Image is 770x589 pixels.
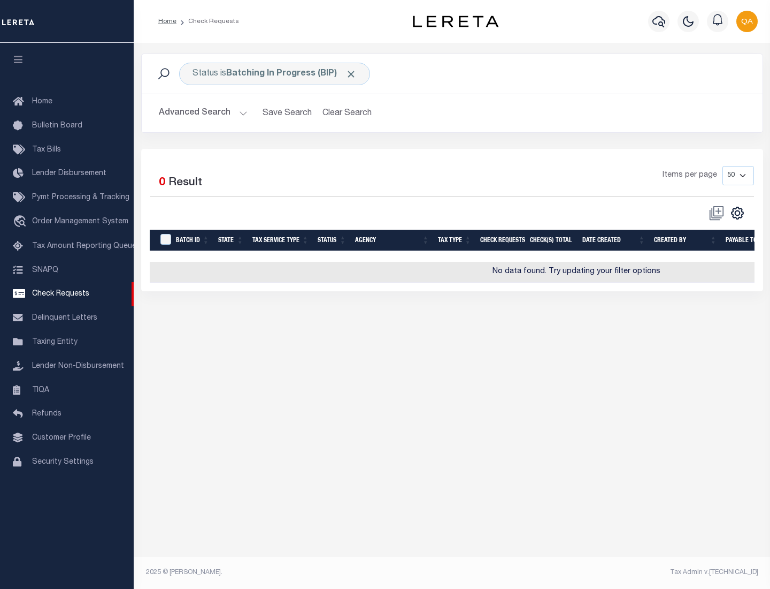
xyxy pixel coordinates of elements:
span: Check Requests [32,290,89,298]
button: Clear Search [318,103,376,124]
a: Home [158,18,176,25]
div: Tax Admin v.[TECHNICAL_ID] [460,568,758,577]
i: travel_explore [13,215,30,229]
th: State: activate to sort column ascending [214,230,248,252]
span: Order Management System [32,218,128,225]
span: SNAPQ [32,266,58,274]
th: Tax Service Type: activate to sort column ascending [248,230,313,252]
span: TIQA [32,386,49,394]
button: Save Search [256,103,318,124]
span: Pymt Processing & Tracking [32,194,129,201]
th: Date Created: activate to sort column ascending [578,230,650,252]
th: Batch Id: activate to sort column ascending [172,230,214,252]
span: Tax Amount Reporting Queue [32,243,136,250]
span: 0 [159,177,165,188]
span: Items per page [663,170,717,182]
th: Created By: activate to sort column ascending [650,230,721,252]
th: Status: activate to sort column ascending [313,230,351,252]
button: Advanced Search [159,103,248,124]
div: 2025 © [PERSON_NAME]. [138,568,452,577]
th: Agency: activate to sort column ascending [351,230,434,252]
span: Lender Disbursement [32,170,106,177]
span: Home [32,98,52,105]
span: Bulletin Board [32,122,82,130]
th: Check(s) Total [526,230,578,252]
span: Taxing Entity [32,338,78,346]
span: Customer Profile [32,434,91,442]
img: svg+xml;base64,PHN2ZyB4bWxucz0iaHR0cDovL3d3dy53My5vcmcvMjAwMC9zdmciIHBvaW50ZXItZXZlbnRzPSJub25lIi... [736,11,758,32]
th: Tax Type: activate to sort column ascending [434,230,476,252]
span: Security Settings [32,458,94,466]
span: Delinquent Letters [32,314,97,322]
span: Tax Bills [32,146,61,154]
span: Refunds [32,410,61,418]
th: Check Requests [476,230,526,252]
img: logo-dark.svg [413,16,498,27]
label: Result [168,175,202,192]
div: Status is [179,63,370,85]
span: Click to Remove [345,69,357,80]
li: Check Requests [176,17,239,26]
b: Batching In Progress (BIP) [226,70,357,78]
span: Lender Non-Disbursement [32,363,124,370]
